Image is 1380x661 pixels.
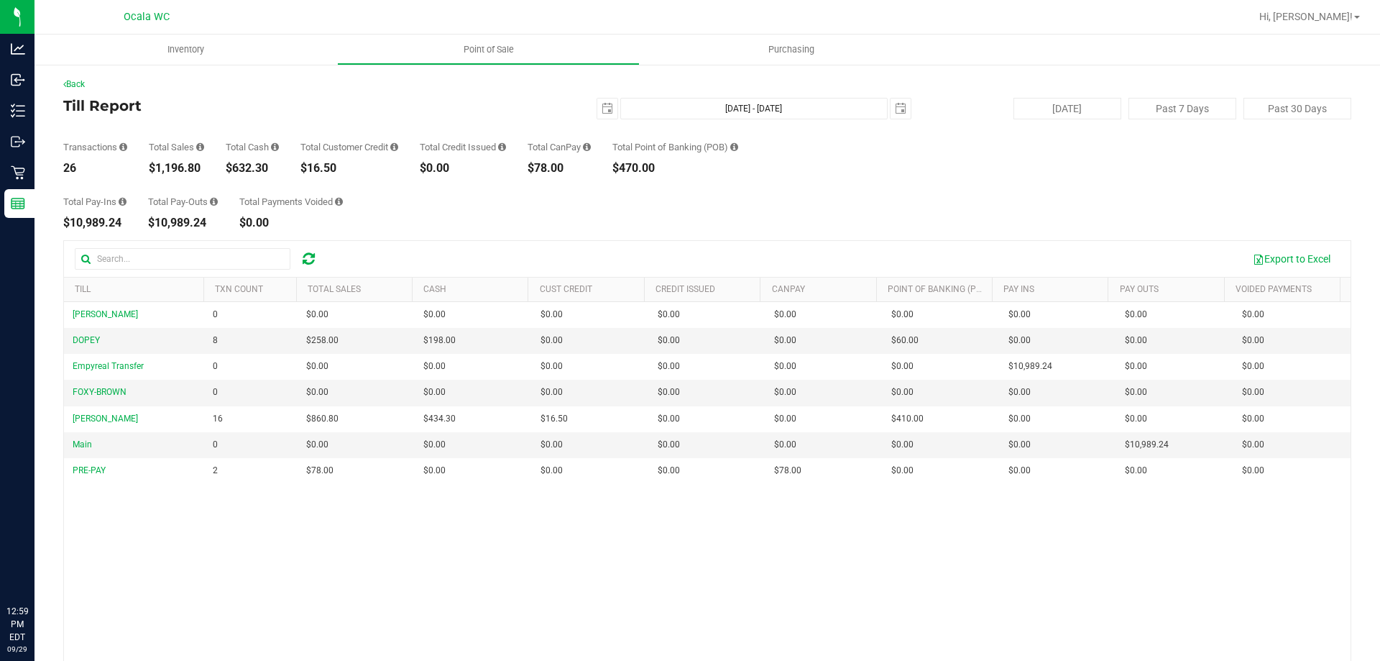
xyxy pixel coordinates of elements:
inline-svg: Analytics [11,42,25,56]
div: Total Pay-Ins [63,197,126,206]
span: $0.00 [658,360,680,373]
a: Pay Ins [1003,284,1034,294]
span: $0.00 [658,308,680,322]
span: $0.00 [658,334,680,347]
i: Sum of the successful, non-voided point-of-banking payment transaction amounts, both via payment ... [730,142,738,152]
span: $0.00 [774,412,796,426]
button: Past 30 Days [1243,98,1351,119]
span: $198.00 [423,334,456,347]
span: $10,989.24 [1125,438,1169,452]
span: $0.00 [658,386,680,399]
button: Past 7 Days [1128,98,1236,119]
span: $0.00 [1125,360,1147,373]
div: $0.00 [239,217,343,229]
span: $0.00 [1242,308,1264,322]
i: Sum of all cash pay-ins added to tills within the date range. [119,197,126,206]
span: $0.00 [774,386,796,399]
span: Point of Sale [444,43,533,56]
span: $0.00 [658,438,680,452]
span: $0.00 [891,308,914,322]
span: 2 [213,464,218,478]
div: $10,989.24 [63,217,126,229]
div: Total Payments Voided [239,197,343,206]
i: Sum of all successful refund transaction amounts from purchase returns resulting in account credi... [498,142,506,152]
a: Total Sales [308,284,361,294]
span: $0.00 [1008,438,1031,452]
a: Inventory [34,35,337,65]
span: select [597,99,617,119]
span: Main [73,439,92,450]
span: $0.00 [1008,412,1031,426]
span: $78.00 [774,464,801,478]
h4: Till Report [63,98,492,114]
span: $434.30 [423,412,456,426]
span: Empyreal Transfer [73,361,144,371]
a: Point of Sale [337,35,640,65]
span: $0.00 [1242,360,1264,373]
a: TXN Count [215,284,263,294]
span: $0.00 [540,386,563,399]
span: DOPEY [73,335,100,345]
span: $0.00 [774,360,796,373]
span: 16 [213,412,223,426]
span: $0.00 [1008,386,1031,399]
span: $0.00 [306,308,328,322]
div: Total Credit Issued [420,142,506,152]
div: $632.30 [226,163,279,174]
span: 0 [213,386,218,399]
span: PRE-PAY [73,465,106,475]
inline-svg: Inventory [11,104,25,118]
span: Hi, [PERSON_NAME]! [1259,11,1353,22]
span: $0.00 [423,360,446,373]
span: $0.00 [423,438,446,452]
span: $16.50 [540,412,568,426]
span: $0.00 [1242,386,1264,399]
span: $0.00 [1125,308,1147,322]
div: Total Pay-Outs [148,197,218,206]
span: 0 [213,438,218,452]
span: $0.00 [540,464,563,478]
div: Total Customer Credit [300,142,398,152]
div: $16.50 [300,163,398,174]
span: $0.00 [423,464,446,478]
span: $0.00 [540,438,563,452]
a: Pay Outs [1120,284,1159,294]
i: Sum of all voided payment transaction amounts (excluding tips and transaction fees) within the da... [335,197,343,206]
span: $0.00 [423,308,446,322]
p: 09/29 [6,644,28,655]
i: Sum of all successful, non-voided payment transaction amounts (excluding tips and transaction fee... [196,142,204,152]
i: Sum of all successful, non-voided payment transaction amounts using account credit as the payment... [390,142,398,152]
div: $1,196.80 [149,163,204,174]
span: $0.00 [1242,438,1264,452]
a: Cust Credit [540,284,592,294]
a: Purchasing [640,35,942,65]
i: Count of all successful payment transactions, possibly including voids, refunds, and cash-back fr... [119,142,127,152]
inline-svg: Retail [11,165,25,180]
span: $0.00 [774,438,796,452]
span: 8 [213,334,218,347]
span: $0.00 [540,334,563,347]
span: $0.00 [774,308,796,322]
span: $0.00 [1008,334,1031,347]
span: $0.00 [891,386,914,399]
span: $0.00 [1242,464,1264,478]
a: Point of Banking (POB) [888,284,990,294]
span: $0.00 [423,386,446,399]
button: Export to Excel [1243,247,1340,271]
span: $0.00 [891,464,914,478]
span: $0.00 [1008,308,1031,322]
a: Back [63,79,85,89]
span: $0.00 [774,334,796,347]
span: $0.00 [540,360,563,373]
span: $60.00 [891,334,919,347]
div: Total Sales [149,142,204,152]
div: Total Point of Banking (POB) [612,142,738,152]
span: $78.00 [306,464,333,478]
a: Credit Issued [655,284,715,294]
span: [PERSON_NAME] [73,414,138,424]
span: $860.80 [306,412,339,426]
span: 0 [213,360,218,373]
i: Sum of all successful, non-voided payment transaction amounts using CanPay (as well as manual Can... [583,142,591,152]
input: Search... [75,248,290,270]
i: Sum of all successful, non-voided cash payment transaction amounts (excluding tips and transactio... [271,142,279,152]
